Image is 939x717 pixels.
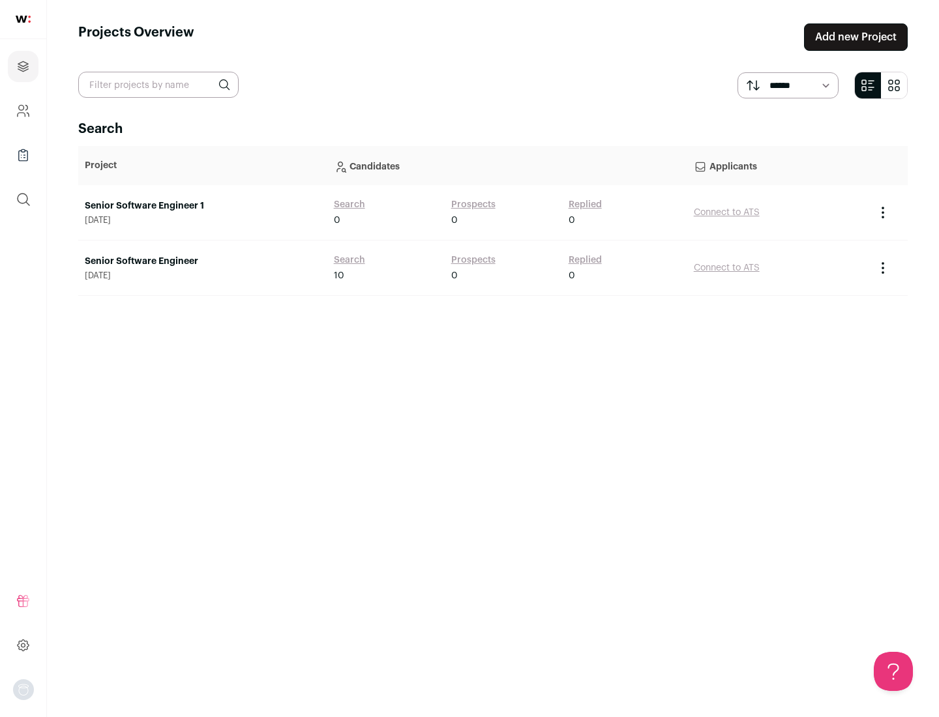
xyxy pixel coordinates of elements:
a: Replied [569,198,602,211]
p: Candidates [334,153,681,179]
iframe: Help Scout Beacon - Open [874,652,913,691]
a: Prospects [451,254,496,267]
span: 10 [334,269,344,282]
a: Projects [8,51,38,82]
a: Replied [569,254,602,267]
h2: Search [78,120,908,138]
a: Search [334,254,365,267]
input: Filter projects by name [78,72,239,98]
span: 0 [334,214,340,227]
p: Applicants [694,153,862,179]
a: Search [334,198,365,211]
h1: Projects Overview [78,23,194,51]
a: Connect to ATS [694,208,760,217]
a: Company Lists [8,139,38,171]
img: wellfound-shorthand-0d5821cbd27db2630d0214b213865d53afaa358527fdda9d0ea32b1df1b89c2c.svg [16,16,31,23]
a: Company and ATS Settings [8,95,38,126]
span: 0 [451,269,458,282]
span: [DATE] [85,271,321,281]
a: Senior Software Engineer 1 [85,199,321,212]
span: 0 [569,214,575,227]
button: Open dropdown [13,679,34,700]
a: Senior Software Engineer [85,255,321,268]
button: Project Actions [875,260,891,276]
a: Add new Project [804,23,908,51]
img: nopic.png [13,679,34,700]
button: Project Actions [875,205,891,220]
a: Prospects [451,198,496,211]
span: 0 [451,214,458,227]
span: [DATE] [85,215,321,226]
p: Project [85,159,321,172]
a: Connect to ATS [694,263,760,272]
span: 0 [569,269,575,282]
